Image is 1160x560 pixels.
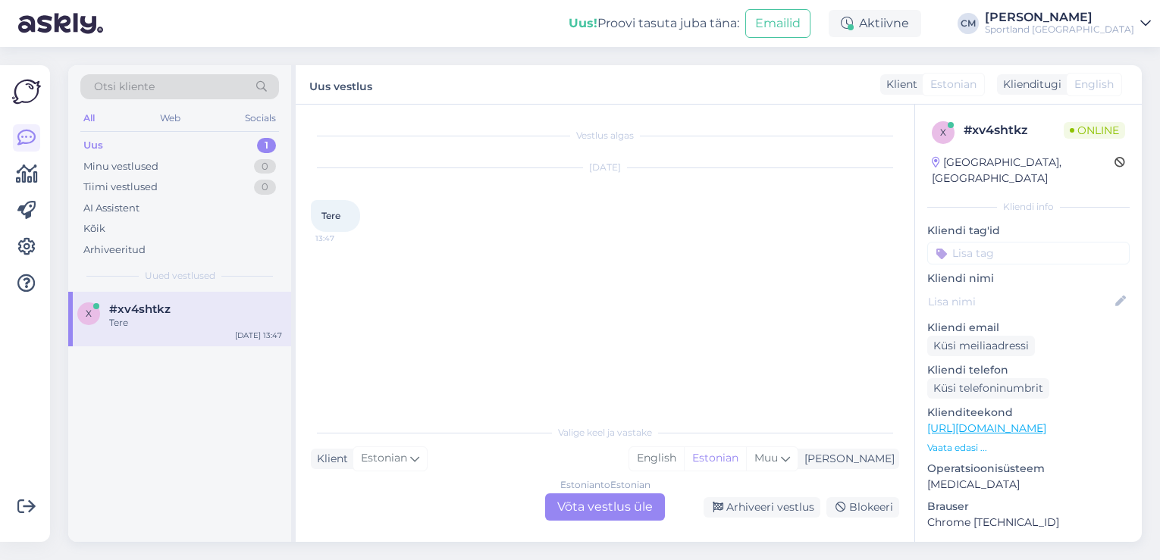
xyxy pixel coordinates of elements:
[798,451,895,467] div: [PERSON_NAME]
[927,320,1130,336] p: Kliendi email
[83,180,158,195] div: Tiimi vestlused
[157,108,183,128] div: Web
[927,223,1130,239] p: Kliendi tag'id
[745,9,810,38] button: Emailid
[83,159,158,174] div: Minu vestlused
[311,426,899,440] div: Valige keel ja vastake
[311,161,899,174] div: [DATE]
[109,302,171,316] span: #xv4shtkz
[928,293,1112,310] input: Lisa nimi
[927,242,1130,264] input: Lisa tag
[927,477,1130,493] p: [MEDICAL_DATA]
[109,316,282,330] div: Tere
[684,447,746,470] div: Estonian
[311,129,899,142] div: Vestlus algas
[927,441,1130,455] p: Vaata edasi ...
[257,138,276,153] div: 1
[311,451,348,467] div: Klient
[235,330,282,341] div: [DATE] 13:47
[569,16,597,30] b: Uus!
[560,478,651,492] div: Estonian to Estonian
[569,14,739,33] div: Proovi tasuta juba täna:
[958,13,979,34] div: CM
[932,155,1115,186] div: [GEOGRAPHIC_DATA], [GEOGRAPHIC_DATA]
[254,159,276,174] div: 0
[985,11,1134,23] div: [PERSON_NAME]
[83,138,103,153] div: Uus
[1064,122,1125,139] span: Online
[83,242,146,258] div: Arhiveeritud
[927,271,1130,286] p: Kliendi nimi
[321,210,340,221] span: Tere
[315,233,372,244] span: 13:47
[254,180,276,195] div: 0
[927,405,1130,421] p: Klienditeekond
[927,362,1130,378] p: Kliendi telefon
[309,74,372,95] label: Uus vestlus
[1074,77,1114,92] span: English
[704,497,820,518] div: Arhiveeri vestlus
[940,127,946,138] span: x
[997,77,1061,92] div: Klienditugi
[927,515,1130,530] p: Chrome [TECHNICAL_ID]
[83,201,140,216] div: AI Assistent
[12,77,41,106] img: Askly Logo
[829,10,921,37] div: Aktiivne
[927,336,1035,356] div: Küsi meiliaadressi
[80,108,98,128] div: All
[545,493,665,521] div: Võta vestlus üle
[985,23,1134,36] div: Sportland [GEOGRAPHIC_DATA]
[145,269,215,283] span: Uued vestlused
[964,121,1064,139] div: # xv4shtkz
[927,461,1130,477] p: Operatsioonisüsteem
[927,421,1046,435] a: [URL][DOMAIN_NAME]
[86,308,92,319] span: x
[83,221,105,236] div: Kõik
[629,447,684,470] div: English
[242,108,279,128] div: Socials
[94,79,155,95] span: Otsi kliente
[927,499,1130,515] p: Brauser
[927,378,1049,399] div: Küsi telefoninumbrit
[361,450,407,467] span: Estonian
[985,11,1151,36] a: [PERSON_NAME]Sportland [GEOGRAPHIC_DATA]
[880,77,917,92] div: Klient
[930,77,977,92] span: Estonian
[927,200,1130,214] div: Kliendi info
[754,451,778,465] span: Muu
[826,497,899,518] div: Blokeeri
